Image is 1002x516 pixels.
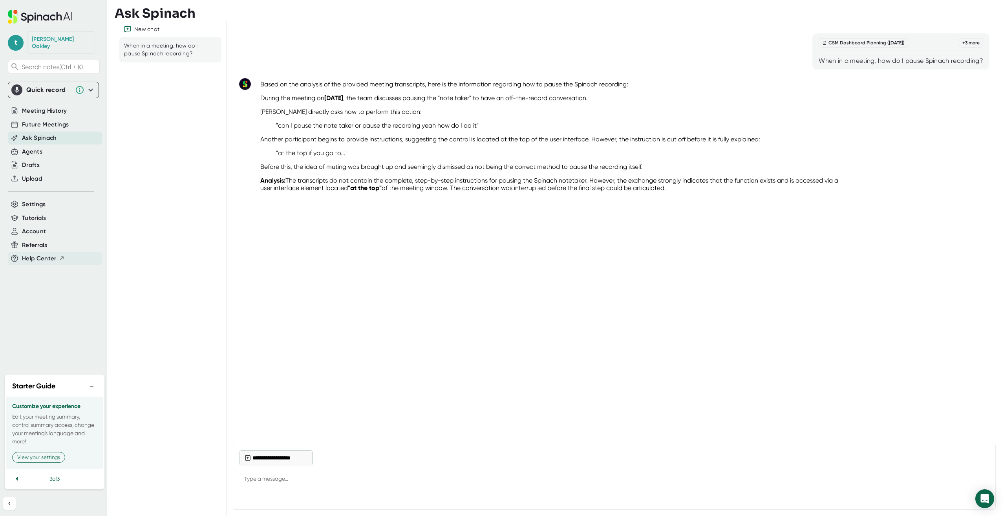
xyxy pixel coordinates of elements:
[12,452,65,463] button: View your settings
[975,489,994,508] div: Open Intercom Messenger
[276,122,833,129] p: "can I pause the note taker or pause the recording yeah how do I do it"
[348,184,382,192] strong: "at the top"
[12,403,97,410] h3: Customize your experience
[8,35,24,51] span: t
[276,149,833,157] p: "at the top if you go to..."
[260,94,848,102] p: During the meeting on , the team discusses pausing the "note taker" to have an off-the-record con...
[26,86,71,94] div: Quick record
[22,106,67,115] button: Meeting History
[22,63,97,71] span: Search notes (Ctrl + K)
[260,135,848,143] p: Another participant begins to provide instructions, suggesting the control is located at the top ...
[260,177,285,184] strong: Analysis:
[22,254,57,263] span: Help Center
[260,81,848,88] p: Based on the analysis of the provided meeting transcripts, here is the information regarding how ...
[22,254,65,263] button: Help Center
[3,497,16,510] button: Collapse sidebar
[22,214,46,223] button: Tutorials
[324,94,343,102] strong: [DATE]
[260,163,848,170] p: Before this, the idea of muting was brought up and seemingly dismissed as not being the correct m...
[819,57,983,65] div: When in a meeting, how do I pause Spinach recording?
[959,38,983,48] div: + 3 more
[22,241,47,250] button: Referrals
[22,227,46,236] button: Account
[124,42,205,57] div: When in a meeting, how do I pause Spinach recording?
[260,177,848,192] p: The transcripts do not contain the complete, step-by-step instructions for pausing the Spinach no...
[22,147,42,156] button: Agents
[22,134,57,143] button: Ask Spinach
[49,476,60,482] span: 3 of 3
[134,26,159,33] div: New chat
[12,381,55,392] h2: Starter Guide
[11,82,95,98] div: Quick record
[22,161,40,170] button: Drafts
[22,174,42,183] button: Upload
[22,120,69,129] button: Future Meetings
[12,413,97,446] p: Edit your meeting summary, control summary access, change your meeting's language and more!
[819,38,908,48] div: CSM Dashboard Planning ([DATE])
[975,489,989,503] div: Send message
[260,108,848,115] p: [PERSON_NAME] directly asks how to perform this action:
[115,6,196,21] h3: Ask Spinach
[32,36,91,49] div: Terry Oakley
[87,381,97,392] button: −
[22,200,46,209] button: Settings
